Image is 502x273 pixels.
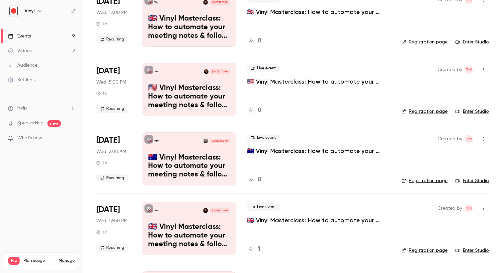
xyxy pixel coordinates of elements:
a: Manage [59,258,75,263]
span: Recurring [96,244,128,252]
img: Jordan Vickery [203,208,208,213]
div: Events [8,33,31,39]
a: 0 [247,36,261,45]
a: 0 [247,175,261,184]
span: Created by [438,135,462,143]
span: Created by [438,204,462,212]
span: Recurring [96,35,128,43]
a: 🇦🇺 Vinyl Masterclass: How to automate your meeting notes & follow upsVinylTrent McLaren[DATE] 2:0... [142,132,236,185]
a: Enter Studio [456,247,489,254]
a: 🇬🇧 Vinyl Masterclass: How to automate your meeting notes & follow ups [247,216,391,224]
span: Wed, 12:00 PM [96,9,127,16]
a: SpeakerHub [17,120,43,127]
div: 1 h [96,91,108,96]
a: 1 [247,245,260,254]
h6: Vinyl [25,8,35,14]
div: 1 h [96,21,108,27]
iframe: Noticeable Trigger [67,135,75,141]
a: 🇺🇸 Vinyl Masterclass: How to automate your meeting notes & follow ups [247,78,391,86]
span: Live event [247,203,280,211]
span: [DATE] 2:00 AM [210,139,230,143]
p: 🇬🇧 Vinyl Masterclass: How to automate your meeting notes & follow ups [148,15,230,40]
span: new [47,120,61,127]
span: Live event [247,134,280,142]
h4: 1 [258,245,260,254]
span: TM [466,66,472,74]
a: Registration page [401,108,448,115]
div: Oct 15 Wed, 12:00 PM (Europe/London) [96,202,131,255]
span: Wed, 2:00 AM [96,148,126,155]
a: Enter Studio [456,108,489,115]
p: Vinyl [154,209,159,212]
h4: 0 [258,36,261,45]
div: Audience [8,62,38,69]
img: Trent McLaren [204,139,208,143]
div: Sep 24 Wed, 12:00 PM (America/New York) [96,63,131,116]
span: TM [466,135,472,143]
span: Wed, 12:00 PM [96,218,127,224]
span: Help [17,105,27,112]
a: Registration page [401,39,448,45]
a: Enter Studio [456,39,489,45]
span: TM [466,204,472,212]
span: [DATE] [96,204,120,215]
span: Trent McLaren [465,135,473,143]
span: Wed, 5:00 PM [96,79,126,86]
div: Settings [8,77,35,83]
img: Jordan Vickery [204,69,209,74]
span: Recurring [96,105,128,113]
a: Enter Studio [456,177,489,184]
span: Plan usage [24,258,55,263]
span: Live event [247,64,280,72]
a: 🇬🇧 Vinyl Masterclass: How to automate your meeting notes & follow upsVinylJordan Vickery[DATE] 12... [142,202,236,255]
h4: 0 [258,175,261,184]
a: 🇺🇸 Vinyl Masterclass: How to automate your meeting notes & follow upsVinylJordan Vickery[DATE] 5:... [142,63,236,116]
p: Vinyl [154,70,159,73]
a: 🇬🇧 Vinyl Masterclass: How to automate your meeting notes & follow ups [247,8,391,16]
a: 🇦🇺 Vinyl Masterclass: How to automate your meeting notes & follow ups [247,147,391,155]
p: 🇬🇧 Vinyl Masterclass: How to automate your meeting notes & follow ups [148,223,230,248]
p: 🇺🇸 Vinyl Masterclass: How to automate your meeting notes & follow ups [148,84,230,109]
h4: 0 [258,106,261,115]
img: Vinyl [8,6,19,16]
div: 1 h [96,160,108,166]
a: Registration page [401,177,448,184]
span: Trent McLaren [465,204,473,212]
span: Trent McLaren [465,66,473,74]
span: What's new [17,135,42,142]
p: 🇦🇺 Vinyl Masterclass: How to automate your meeting notes & follow ups [148,154,230,179]
span: [DATE] 12:00 PM [209,208,230,213]
div: 1 h [96,230,108,235]
span: Pro [8,257,20,265]
span: Created by [438,66,462,74]
p: Vinyl [154,139,159,143]
p: Vinyl [154,1,159,4]
li: help-dropdown-opener [8,105,75,112]
span: [DATE] 5:00 PM [210,69,230,74]
div: Oct 15 Wed, 12:00 PM (Australia/Sydney) [96,132,131,185]
span: [DATE] [96,66,120,76]
span: [DATE] [96,135,120,146]
span: Recurring [96,174,128,182]
a: Registration page [401,247,448,254]
a: 0 [247,106,261,115]
div: Videos [8,47,32,54]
